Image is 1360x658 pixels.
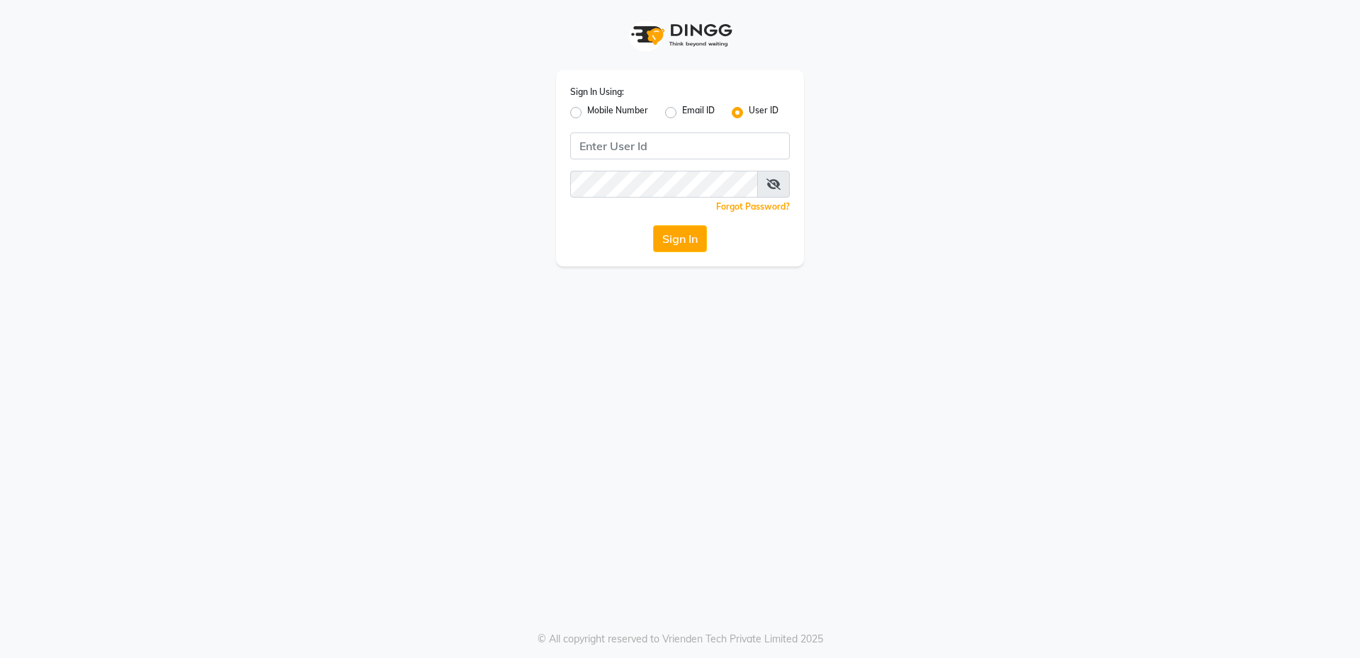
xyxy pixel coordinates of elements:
[570,132,790,159] input: Username
[716,201,790,212] a: Forgot Password?
[570,171,758,198] input: Username
[587,104,648,121] label: Mobile Number
[682,104,715,121] label: Email ID
[570,86,624,98] label: Sign In Using:
[623,14,737,56] img: logo1.svg
[749,104,778,121] label: User ID
[653,225,707,252] button: Sign In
